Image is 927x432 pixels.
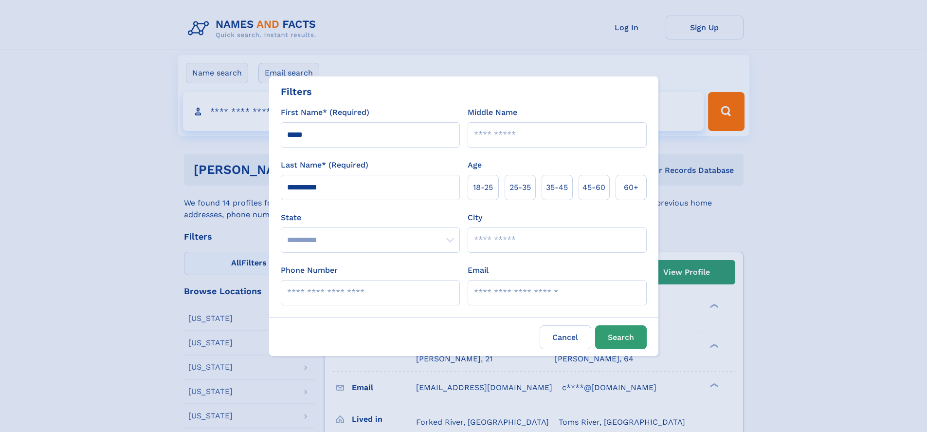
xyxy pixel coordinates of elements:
[624,182,638,193] span: 60+
[595,325,647,349] button: Search
[509,182,531,193] span: 25‑35
[468,264,489,276] label: Email
[468,212,482,224] label: City
[281,107,369,118] label: First Name* (Required)
[281,159,368,171] label: Last Name* (Required)
[281,212,460,224] label: State
[473,182,493,193] span: 18‑25
[582,182,605,193] span: 45‑60
[468,159,482,171] label: Age
[546,182,568,193] span: 35‑45
[540,325,591,349] label: Cancel
[281,264,338,276] label: Phone Number
[468,107,517,118] label: Middle Name
[281,84,312,99] div: Filters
